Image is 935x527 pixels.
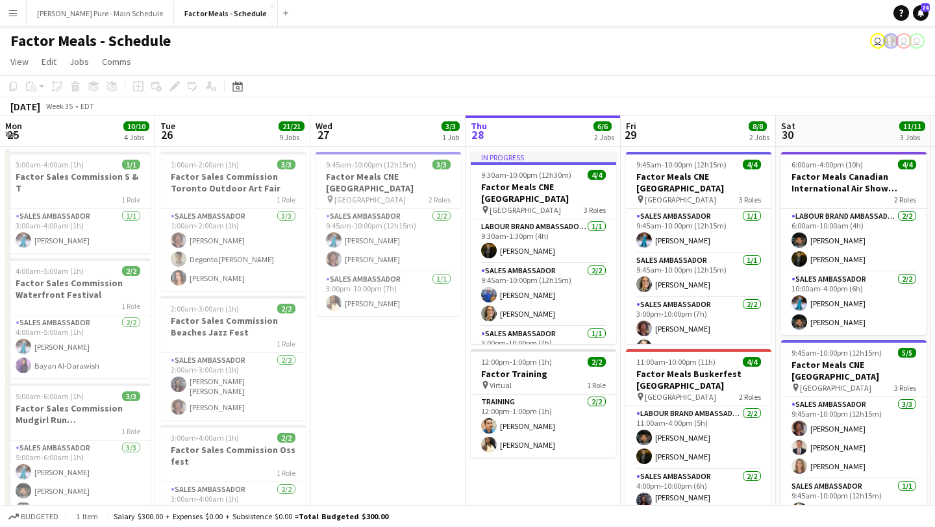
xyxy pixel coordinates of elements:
[43,101,75,111] span: Week 35
[122,391,140,401] span: 3/3
[432,160,451,169] span: 3/3
[743,160,761,169] span: 4/4
[277,160,295,169] span: 3/3
[645,195,716,204] span: [GEOGRAPHIC_DATA]
[624,127,636,142] span: 29
[896,33,912,49] app-user-avatar: Tifany Scifo
[97,53,136,70] a: Comms
[277,304,295,313] span: 2/2
[316,171,461,194] h3: Factor Meals CNE [GEOGRAPHIC_DATA]
[16,266,84,276] span: 4:00am-5:00am (1h)
[10,56,29,67] span: View
[71,511,103,521] span: 1 item
[587,380,606,390] span: 1 Role
[160,296,306,420] app-job-card: 2:00am-3:00am (1h)2/2Factor Sales Commission Beaches Jazz Fest1 RoleSales Ambassador2/22:00am-3:0...
[326,160,416,169] span: 9:45am-10:00pm (12h15m)
[6,509,60,524] button: Budgeted
[781,397,927,479] app-card-role: Sales Ambassador3/39:45am-10:00pm (12h15m)[PERSON_NAME][PERSON_NAME][PERSON_NAME]
[471,326,616,371] app-card-role: Sales Ambassador1/13:00pm-10:00pm (7h)
[781,479,927,523] app-card-role: Sales Ambassador1/19:45am-10:00pm (12h15m)[PERSON_NAME]
[469,127,487,142] span: 28
[883,33,899,49] app-user-avatar: Ashleigh Rains
[921,3,930,12] span: 74
[781,152,927,335] app-job-card: 6:00am-4:00pm (10h)4/4Factor Meals Canadian International Air Show [GEOGRAPHIC_DATA]2 RolesLabour...
[5,152,151,253] app-job-card: 3:00am-4:00am (1h)1/1Factor Sales Commission S & T1 RoleSales Ambassador1/13:00am-4:00am (1h)[PER...
[277,339,295,349] span: 1 Role
[5,384,151,522] app-job-card: 5:00am-6:00am (1h)3/3Factor Sales Commission Mudgirl Run [GEOGRAPHIC_DATA]1 RoleSales Ambassador3...
[626,297,771,360] app-card-role: Sales Ambassador2/23:00pm-10:00pm (7h)[PERSON_NAME][PERSON_NAME]
[121,195,140,204] span: 1 Role
[160,444,306,467] h3: Factor Sales Commission Oss fest
[471,181,616,204] h3: Factor Meals CNE [GEOGRAPHIC_DATA]
[3,127,22,142] span: 25
[593,121,612,131] span: 6/6
[16,160,84,169] span: 3:00am-4:00am (1h)
[471,368,616,380] h3: Factor Training
[314,127,332,142] span: 27
[42,56,56,67] span: Edit
[277,468,295,478] span: 1 Role
[122,160,140,169] span: 1/1
[588,170,606,180] span: 4/4
[490,380,512,390] span: Virtual
[471,152,616,344] app-job-card: In progress9:30am-10:00pm (12h30m)4/4Factor Meals CNE [GEOGRAPHIC_DATA] [GEOGRAPHIC_DATA]3 RolesL...
[114,511,388,521] div: Salary $300.00 + Expenses $0.00 + Subsistence $0.00 =
[5,441,151,522] app-card-role: Sales Ambassador3/35:00am-6:00am (1h)[PERSON_NAME][PERSON_NAME][PERSON_NAME]
[64,53,94,70] a: Jobs
[171,304,239,313] span: 2:00am-3:00am (1h)
[594,132,614,142] div: 2 Jobs
[781,272,927,335] app-card-role: Sales Ambassador2/210:00am-4:00pm (6h)[PERSON_NAME][PERSON_NAME]
[5,171,151,194] h3: Factor Sales Commission S & T
[471,152,616,162] div: In progress
[16,391,84,401] span: 5:00am-6:00am (1h)
[626,120,636,132] span: Fri
[626,209,771,253] app-card-role: Sales Ambassador1/19:45am-10:00pm (12h15m)[PERSON_NAME]
[584,205,606,215] span: 3 Roles
[121,301,140,311] span: 1 Role
[5,402,151,426] h3: Factor Sales Commission Mudgirl Run [GEOGRAPHIC_DATA]
[645,392,716,402] span: [GEOGRAPHIC_DATA]
[636,357,716,367] span: 11:00am-10:00pm (11h)
[870,33,886,49] app-user-avatar: Leticia Fayzano
[334,195,406,204] span: [GEOGRAPHIC_DATA]
[299,511,388,521] span: Total Budgeted $300.00
[781,209,927,272] app-card-role: Labour Brand Ambassadors2/26:00am-10:00am (4h)[PERSON_NAME][PERSON_NAME]
[124,132,149,142] div: 4 Jobs
[481,357,552,367] span: 12:00pm-1:00pm (1h)
[471,263,616,326] app-card-role: Sales Ambassador2/29:45am-10:00pm (12h15m)[PERSON_NAME][PERSON_NAME]
[894,383,916,393] span: 3 Roles
[5,315,151,378] app-card-role: Sales Ambassador2/24:00am-5:00am (1h)[PERSON_NAME]Bayan Al-Darawish
[174,1,278,26] button: Factor Meals - Schedule
[909,33,925,49] app-user-avatar: Tifany Scifo
[277,433,295,443] span: 2/2
[636,160,727,169] span: 9:45am-10:00pm (12h15m)
[27,1,174,26] button: [PERSON_NAME] Pure - Main Schedule
[316,272,461,316] app-card-role: Sales Ambassador1/13:00pm-10:00pm (7h)[PERSON_NAME]
[442,121,460,131] span: 3/3
[160,171,306,194] h3: Factor Sales Commission Toronto Outdoor Art Fair
[277,195,295,204] span: 1 Role
[626,253,771,297] app-card-role: Sales Ambassador1/19:45am-10:00pm (12h15m)[PERSON_NAME]
[626,152,771,344] app-job-card: 9:45am-10:00pm (12h15m)4/4Factor Meals CNE [GEOGRAPHIC_DATA] [GEOGRAPHIC_DATA]3 RolesSales Ambass...
[171,433,239,443] span: 3:00am-4:00am (1h)
[913,5,929,21] a: 74
[5,258,151,378] app-job-card: 4:00am-5:00am (1h)2/2Factor Sales Commission Waterfront Festival1 RoleSales Ambassador2/24:00am-5...
[36,53,62,70] a: Edit
[442,132,459,142] div: 1 Job
[899,121,925,131] span: 11/11
[481,170,571,180] span: 9:30am-10:00pm (12h30m)
[588,357,606,367] span: 2/2
[739,195,761,204] span: 3 Roles
[471,349,616,458] app-job-card: 12:00pm-1:00pm (1h)2/2Factor Training Virtual1 RoleTraining2/212:00pm-1:00pm (1h)[PERSON_NAME][PE...
[316,152,461,316] app-job-card: 9:45am-10:00pm (12h15m)3/3Factor Meals CNE [GEOGRAPHIC_DATA] [GEOGRAPHIC_DATA]2 RolesSales Ambass...
[21,512,58,521] span: Budgeted
[160,152,306,291] app-job-card: 1:00am-2:00am (1h)3/3Factor Sales Commission Toronto Outdoor Art Fair1 RoleSales Ambassador3/31:0...
[490,205,561,215] span: [GEOGRAPHIC_DATA]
